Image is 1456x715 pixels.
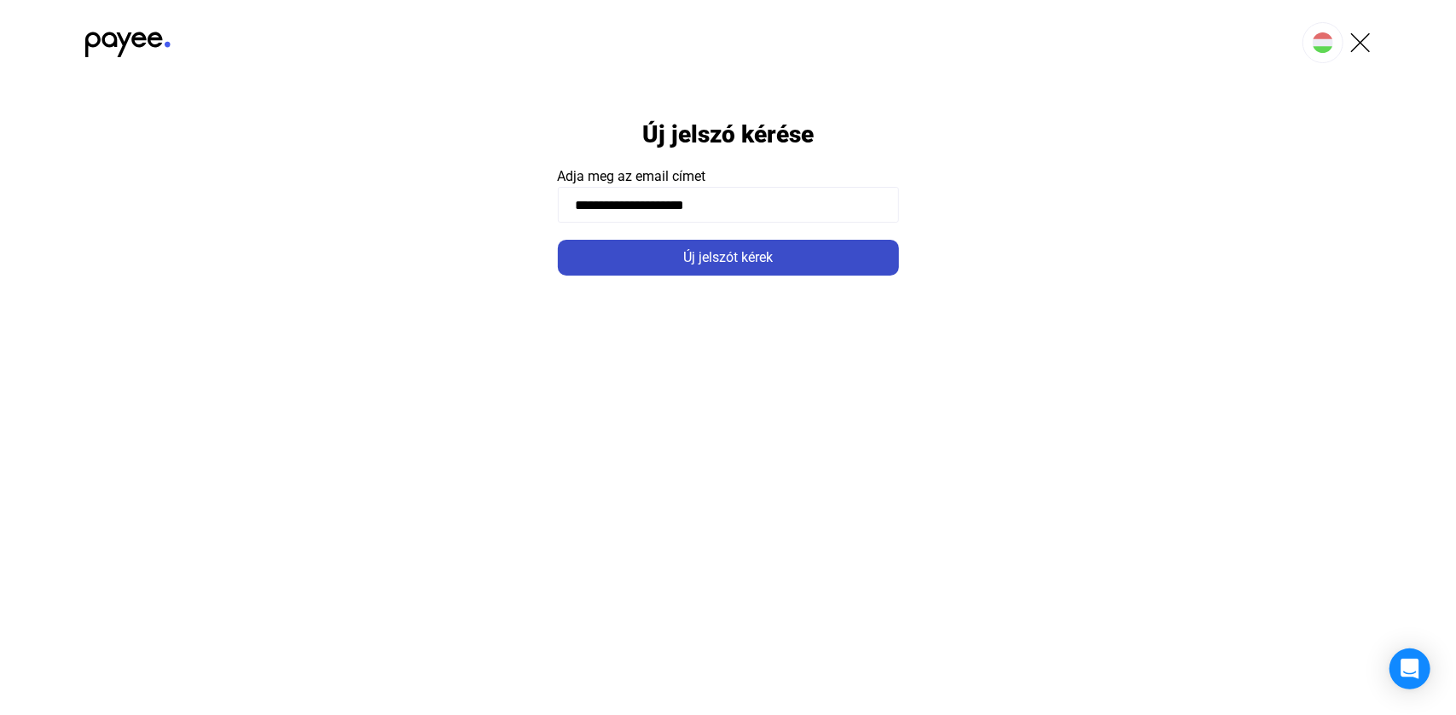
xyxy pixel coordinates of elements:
[1313,32,1333,53] img: HU
[563,247,894,268] div: Új jelszót kérek
[85,22,171,57] img: black-payee-blue-dot.svg
[558,240,899,276] button: Új jelszót kérek
[1389,648,1430,689] div: Open Intercom Messenger
[1350,32,1371,53] img: X
[558,168,706,184] span: Adja meg az email címet
[1302,22,1343,63] button: HU
[642,119,814,149] h1: Új jelszó kérése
